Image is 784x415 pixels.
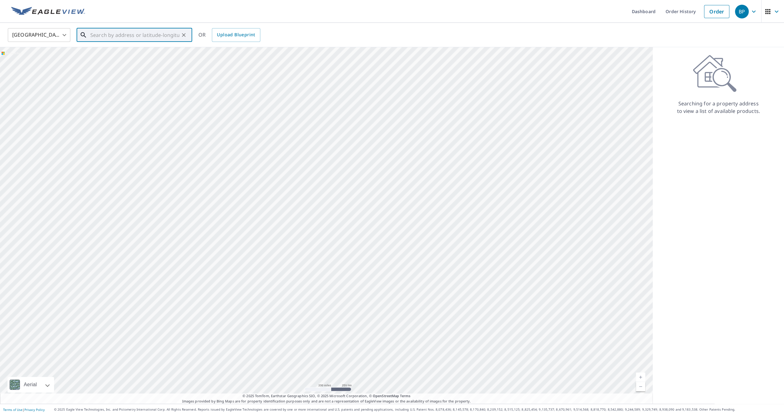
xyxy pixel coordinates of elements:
[636,382,645,391] a: Current Level 5, Zoom Out
[54,407,781,412] p: © 2025 Eagle View Technologies, Inc. and Pictometry International Corp. All Rights Reserved. Repo...
[22,377,39,392] div: Aerial
[677,100,760,115] p: Searching for a property address to view a list of available products.
[179,31,188,39] button: Clear
[704,5,729,18] a: Order
[3,407,22,412] a: Terms of Use
[8,26,70,44] div: [GEOGRAPHIC_DATA]
[212,28,260,42] a: Upload Blueprint
[11,7,85,16] img: EV Logo
[3,408,45,412] p: |
[735,5,749,18] div: BP
[198,28,260,42] div: OR
[242,393,410,399] span: © 2025 TomTom, Earthstar Geographics SIO, © 2025 Microsoft Corporation, ©
[217,31,255,39] span: Upload Blueprint
[373,393,399,398] a: OpenStreetMap
[400,393,410,398] a: Terms
[636,372,645,382] a: Current Level 5, Zoom In
[90,26,179,44] input: Search by address or latitude-longitude
[24,407,45,412] a: Privacy Policy
[7,377,54,392] div: Aerial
